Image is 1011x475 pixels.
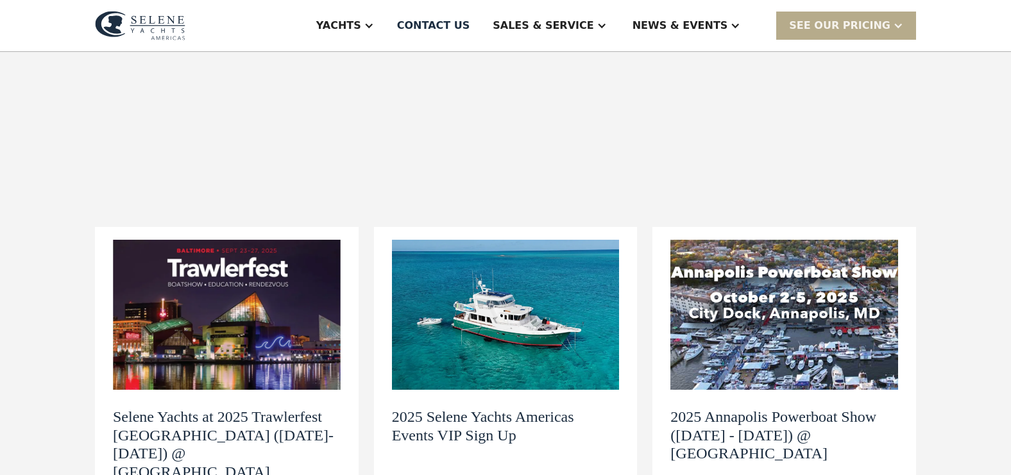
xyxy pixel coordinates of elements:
div: SEE Our Pricing [776,12,916,39]
h2: 2025 Selene Yachts Americas Events VIP Sign Up [392,408,620,445]
div: SEE Our Pricing [789,18,890,33]
img: logo [95,11,185,40]
div: News & EVENTS [633,18,728,33]
div: Sales & Service [493,18,593,33]
div: Yachts [316,18,361,33]
h2: 2025 Annapolis Powerboat Show ([DATE] - [DATE]) @ [GEOGRAPHIC_DATA] [670,408,898,463]
div: Contact US [397,18,470,33]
